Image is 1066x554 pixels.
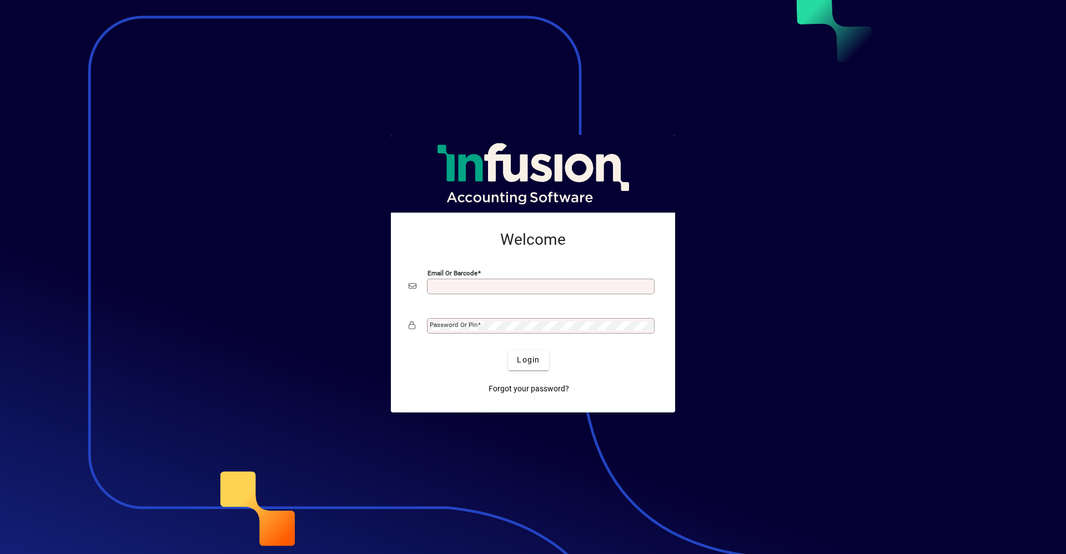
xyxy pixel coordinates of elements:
[430,321,477,329] mat-label: Password or Pin
[508,350,549,370] button: Login
[428,269,477,276] mat-label: Email or Barcode
[489,383,569,395] span: Forgot your password?
[484,379,574,399] a: Forgot your password?
[517,354,540,366] span: Login
[409,230,657,249] h2: Welcome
